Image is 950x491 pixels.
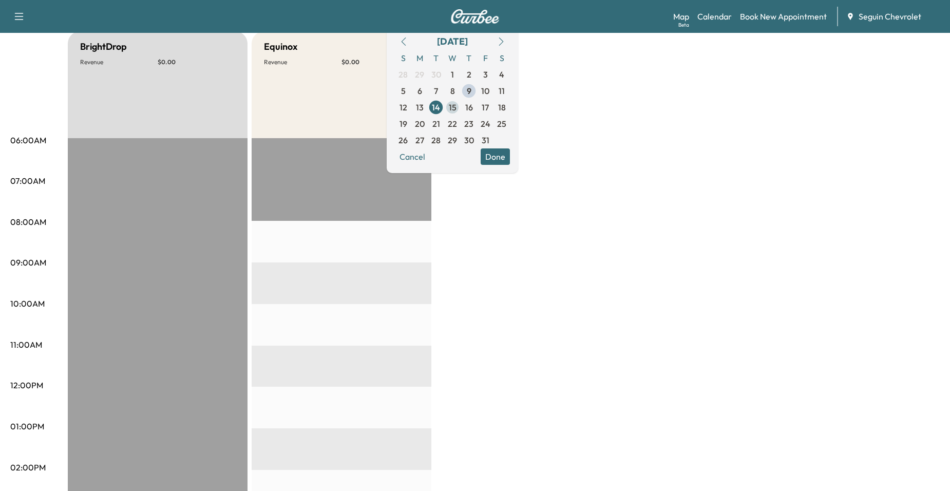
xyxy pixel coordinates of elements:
p: Revenue [80,58,158,66]
span: 14 [432,101,440,114]
span: 13 [416,101,424,114]
span: F [477,50,493,66]
div: Beta [678,21,689,29]
p: 09:00AM [10,256,46,269]
span: 3 [483,68,488,81]
span: 9 [467,85,471,97]
span: S [493,50,510,66]
p: 01:00PM [10,420,44,432]
span: S [395,50,411,66]
span: Seguin Chevrolet [859,10,921,23]
p: 07:00AM [10,175,45,187]
span: 16 [465,101,473,114]
span: M [411,50,428,66]
span: 23 [464,118,473,130]
p: 02:00PM [10,461,46,474]
a: Calendar [697,10,732,23]
button: Cancel [395,148,430,165]
p: Revenue [264,58,341,66]
span: 10 [481,85,489,97]
span: 28 [431,134,441,146]
p: 12:00PM [10,379,43,391]
span: 21 [432,118,440,130]
span: 24 [481,118,490,130]
p: 11:00AM [10,338,42,351]
span: 7 [434,85,438,97]
span: T [428,50,444,66]
span: 8 [450,85,455,97]
span: 11 [499,85,505,97]
span: 29 [448,134,457,146]
span: 5 [401,85,406,97]
div: [DATE] [437,34,468,49]
button: Done [481,148,510,165]
h5: Equinox [264,40,297,54]
p: $ 0.00 [341,58,419,66]
span: 30 [464,134,474,146]
p: 10:00AM [10,297,45,310]
span: 29 [415,68,424,81]
span: T [461,50,477,66]
span: 6 [417,85,422,97]
span: 15 [449,101,457,114]
span: 30 [431,68,441,81]
p: 08:00AM [10,216,46,228]
span: 12 [400,101,407,114]
p: $ 0.00 [158,58,235,66]
span: 4 [499,68,504,81]
span: 1 [451,68,454,81]
span: 18 [498,101,506,114]
span: 26 [398,134,408,146]
span: 31 [482,134,489,146]
span: 2 [467,68,471,81]
span: 28 [398,68,408,81]
a: Book New Appointment [740,10,827,23]
span: 20 [415,118,425,130]
h5: BrightDrop [80,40,127,54]
span: 22 [448,118,457,130]
a: MapBeta [673,10,689,23]
p: 06:00AM [10,134,46,146]
img: Curbee Logo [450,9,500,24]
span: 27 [415,134,424,146]
span: 25 [497,118,506,130]
span: W [444,50,461,66]
span: 17 [482,101,489,114]
span: 19 [400,118,407,130]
